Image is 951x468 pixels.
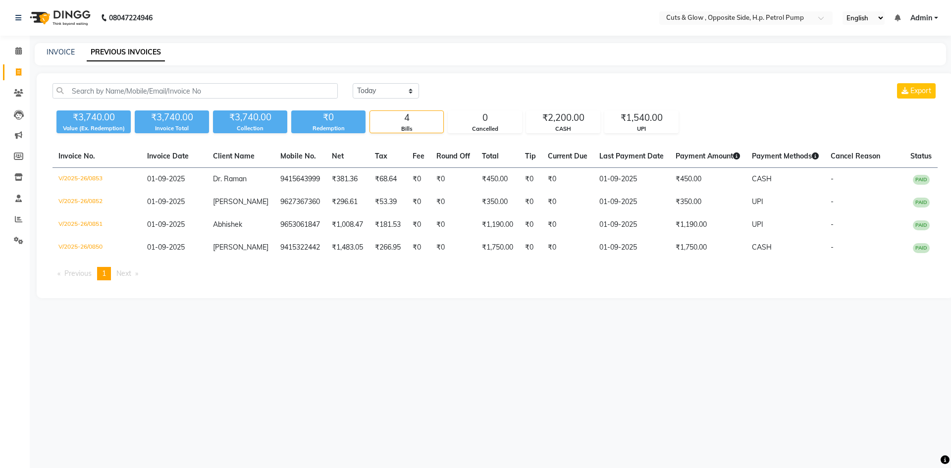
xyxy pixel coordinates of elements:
[369,236,407,259] td: ₹266.95
[407,168,430,191] td: ₹0
[430,213,476,236] td: ₹0
[213,110,287,124] div: ₹3,740.00
[64,269,92,278] span: Previous
[332,152,344,160] span: Net
[831,152,880,160] span: Cancel Reason
[752,152,819,160] span: Payment Methods
[910,152,932,160] span: Status
[370,125,443,133] div: Bills
[370,111,443,125] div: 4
[135,124,209,133] div: Invoice Total
[53,267,938,280] nav: Pagination
[913,243,930,253] span: PAID
[752,197,763,206] span: UPI
[53,213,141,236] td: V/2025-26/0851
[147,243,185,252] span: 01-09-2025
[542,191,593,213] td: ₹0
[213,152,255,160] span: Client Name
[326,191,369,213] td: ₹296.61
[913,175,930,185] span: PAID
[831,174,834,183] span: -
[407,236,430,259] td: ₹0
[53,191,141,213] td: V/2025-26/0852
[147,197,185,206] span: 01-09-2025
[605,111,678,125] div: ₹1,540.00
[213,243,268,252] span: [PERSON_NAME]
[53,83,338,99] input: Search by Name/Mobile/Email/Invoice No
[274,236,326,259] td: 9415322442
[519,213,542,236] td: ₹0
[670,191,746,213] td: ₹350.00
[147,152,189,160] span: Invoice Date
[326,213,369,236] td: ₹1,008.47
[25,4,93,32] img: logo
[87,44,165,61] a: PREVIOUS INVOICES
[593,236,670,259] td: 01-09-2025
[135,110,209,124] div: ₹3,740.00
[369,213,407,236] td: ₹181.53
[436,152,470,160] span: Round Off
[752,174,772,183] span: CASH
[213,220,242,229] span: Abhishek
[593,168,670,191] td: 01-09-2025
[605,125,678,133] div: UPI
[109,4,153,32] b: 08047224946
[482,152,499,160] span: Total
[430,191,476,213] td: ₹0
[213,124,287,133] div: Collection
[676,152,740,160] span: Payment Amount
[542,236,593,259] td: ₹0
[407,191,430,213] td: ₹0
[476,213,519,236] td: ₹1,190.00
[291,110,366,124] div: ₹0
[56,110,131,124] div: ₹3,740.00
[599,152,664,160] span: Last Payment Date
[47,48,75,56] a: INVOICE
[326,168,369,191] td: ₹381.36
[58,152,95,160] span: Invoice No.
[527,111,600,125] div: ₹2,200.00
[430,236,476,259] td: ₹0
[548,152,587,160] span: Current Due
[407,213,430,236] td: ₹0
[274,213,326,236] td: 9653061847
[525,152,536,160] span: Tip
[542,168,593,191] td: ₹0
[831,220,834,229] span: -
[53,168,141,191] td: V/2025-26/0853
[213,197,268,206] span: [PERSON_NAME]
[593,191,670,213] td: 01-09-2025
[519,236,542,259] td: ₹0
[448,125,522,133] div: Cancelled
[375,152,387,160] span: Tax
[413,152,424,160] span: Fee
[593,213,670,236] td: 01-09-2025
[910,13,932,23] span: Admin
[448,111,522,125] div: 0
[213,174,247,183] span: Dr. Raman
[430,168,476,191] td: ₹0
[274,191,326,213] td: 9627367360
[519,168,542,191] td: ₹0
[476,236,519,259] td: ₹1,750.00
[116,269,131,278] span: Next
[670,213,746,236] td: ₹1,190.00
[147,220,185,229] span: 01-09-2025
[274,168,326,191] td: 9415643999
[831,243,834,252] span: -
[897,83,936,99] button: Export
[527,125,600,133] div: CASH
[913,220,930,230] span: PAID
[752,220,763,229] span: UPI
[326,236,369,259] td: ₹1,483.05
[147,174,185,183] span: 01-09-2025
[53,236,141,259] td: V/2025-26/0850
[280,152,316,160] span: Mobile No.
[519,191,542,213] td: ₹0
[291,124,366,133] div: Redemption
[102,269,106,278] span: 1
[56,124,131,133] div: Value (Ex. Redemption)
[910,86,931,95] span: Export
[752,243,772,252] span: CASH
[670,236,746,259] td: ₹1,750.00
